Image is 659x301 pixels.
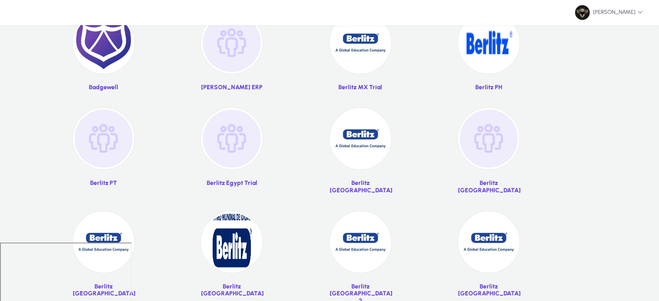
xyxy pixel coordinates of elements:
[330,180,391,194] p: Berlitz [GEOGRAPHIC_DATA]
[568,5,650,20] button: [PERSON_NAME]
[330,84,391,91] p: Berlitz MX Trial
[73,12,134,97] a: Badgewell
[330,12,391,74] img: 27.jpg
[73,283,134,298] p: Berlitz [GEOGRAPHIC_DATA]
[330,108,391,169] img: 34.jpg
[201,108,263,169] img: organization-placeholder.png
[458,108,519,169] img: organization-placeholder.png
[330,108,391,200] a: Berlitz [GEOGRAPHIC_DATA]
[201,108,263,200] a: Berlitz Egypt Trial
[73,84,134,91] p: Badgewell
[575,5,643,20] span: [PERSON_NAME]
[201,12,263,74] img: organization-placeholder.png
[73,211,134,273] img: 37.jpg
[73,108,134,169] img: organization-placeholder.png
[201,283,263,298] p: Berlitz [GEOGRAPHIC_DATA]
[458,180,519,194] p: Berlitz [GEOGRAPHIC_DATA]
[201,84,263,91] p: [PERSON_NAME] ERP
[575,5,590,20] img: 77.jpg
[73,180,134,187] p: Berlitz PT
[458,108,519,200] a: Berlitz [GEOGRAPHIC_DATA]
[201,180,263,187] p: Berlitz Egypt Trial
[73,12,134,74] img: 2.png
[458,84,519,91] p: Berlitz PH
[458,283,519,298] p: Berlitz [GEOGRAPHIC_DATA]
[330,12,391,97] a: Berlitz MX Trial
[201,12,263,97] a: [PERSON_NAME] ERP
[330,211,391,273] img: 39.jpg
[458,211,519,273] img: 40.jpg
[458,12,519,74] img: 28.png
[458,12,519,97] a: Berlitz PH
[201,211,263,273] img: 38.jpg
[73,108,134,200] a: Berlitz PT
